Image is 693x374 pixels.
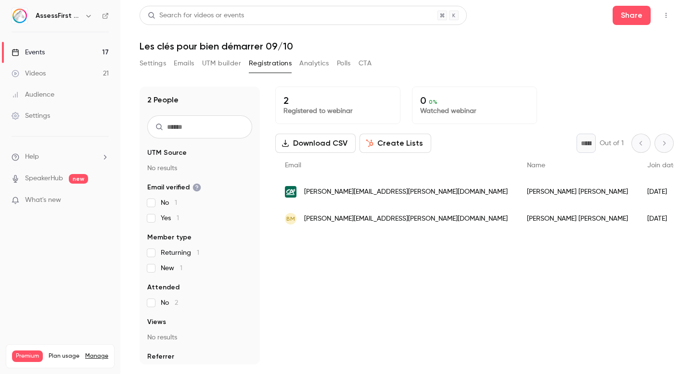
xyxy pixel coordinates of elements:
div: [PERSON_NAME] [PERSON_NAME] [517,178,638,205]
div: Settings [12,111,50,121]
span: [PERSON_NAME][EMAIL_ADDRESS][PERSON_NAME][DOMAIN_NAME] [304,187,508,197]
img: AssessFirst Training [12,8,27,24]
button: Registrations [249,56,292,71]
span: new [69,174,88,184]
div: Events [12,48,45,57]
a: SpeakerHub [25,174,63,184]
p: Registered to webinar [283,106,392,116]
div: Search for videos or events [148,11,244,21]
button: Share [613,6,651,25]
button: UTM builder [202,56,241,71]
span: Premium [12,350,43,362]
span: Help [25,152,39,162]
p: Out of 1 [600,138,624,148]
a: Manage [85,352,108,360]
button: Download CSV [275,134,356,153]
button: CTA [359,56,372,71]
h1: 2 People [147,94,179,106]
p: No results [147,163,252,173]
span: Yes [161,213,179,223]
span: [PERSON_NAME][EMAIL_ADDRESS][PERSON_NAME][DOMAIN_NAME] [304,214,508,224]
p: Watched webinar [420,106,529,116]
span: What's new [25,195,61,205]
div: [PERSON_NAME] [PERSON_NAME] [517,205,638,232]
span: BM [286,214,295,223]
p: 0 [420,95,529,106]
span: Name [527,162,545,169]
span: UTM Source [147,148,187,158]
span: 1 [197,249,199,256]
img: credit-agricole-sa.fr [285,186,296,198]
span: Plan usage [49,352,79,360]
span: 1 [180,265,182,272]
button: Emails [174,56,194,71]
div: [DATE] [638,178,687,205]
div: Audience [12,90,54,100]
iframe: Noticeable Trigger [97,196,109,205]
div: [DATE] [638,205,687,232]
span: 1 [177,215,179,222]
span: 1 [175,199,177,206]
span: Referrer [147,352,174,362]
li: help-dropdown-opener [12,152,109,162]
span: 0 % [429,99,437,105]
div: Videos [12,69,46,78]
span: Views [147,317,166,327]
span: Email verified [147,183,201,192]
h1: Les clés pour bien démarrer 09/10 [140,40,674,52]
span: New [161,263,182,273]
button: Settings [140,56,166,71]
span: Returning [161,248,199,258]
span: No [161,198,177,208]
button: Polls [337,56,351,71]
button: Create Lists [359,134,431,153]
span: Attended [147,283,180,292]
h6: AssessFirst Training [36,11,81,21]
span: Join date [647,162,677,169]
p: 2 [283,95,392,106]
button: Analytics [299,56,329,71]
span: No [161,298,178,308]
span: Email [285,162,301,169]
p: No results [147,333,252,342]
span: Member type [147,233,192,242]
span: 2 [175,299,178,306]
